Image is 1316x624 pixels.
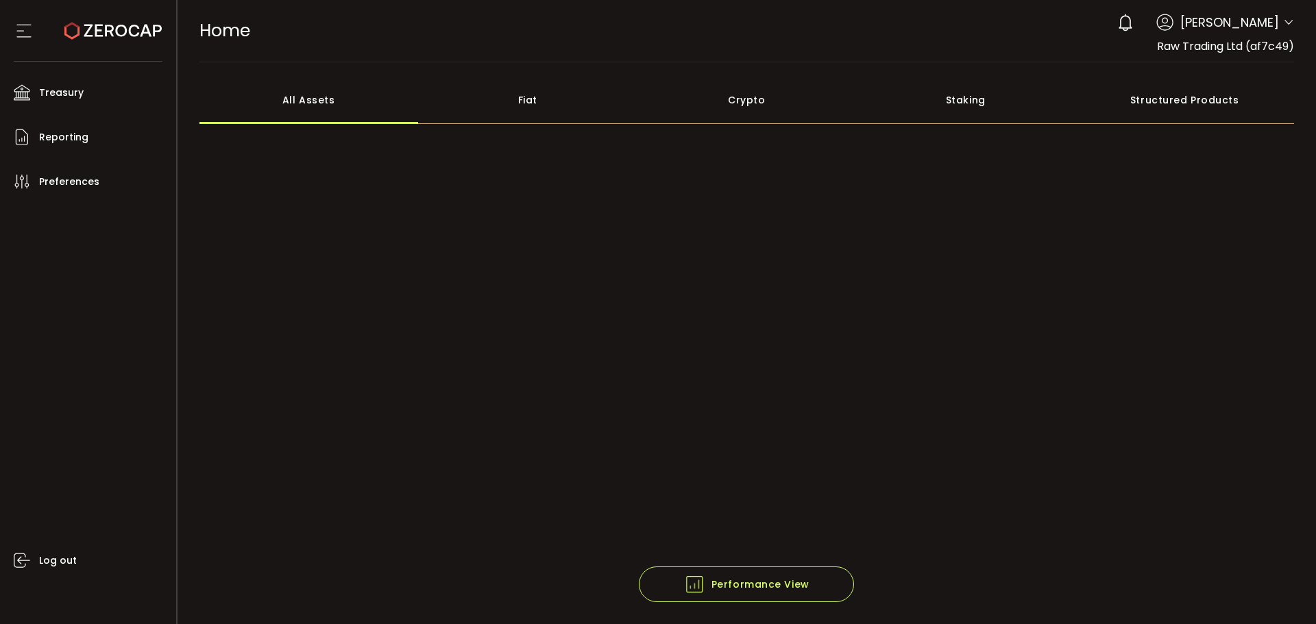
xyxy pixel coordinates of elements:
[39,83,84,103] span: Treasury
[639,566,854,602] button: Performance View
[39,127,88,147] span: Reporting
[1075,76,1295,124] div: Structured Products
[418,76,637,124] div: Fiat
[1180,13,1279,32] span: [PERSON_NAME]
[39,551,77,571] span: Log out
[199,18,250,42] span: Home
[637,76,857,124] div: Crypto
[1157,38,1294,54] span: Raw Trading Ltd (af7c49)
[684,574,809,595] span: Performance View
[39,172,99,192] span: Preferences
[1247,558,1316,624] iframe: Chat Widget
[199,76,419,124] div: All Assets
[856,76,1075,124] div: Staking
